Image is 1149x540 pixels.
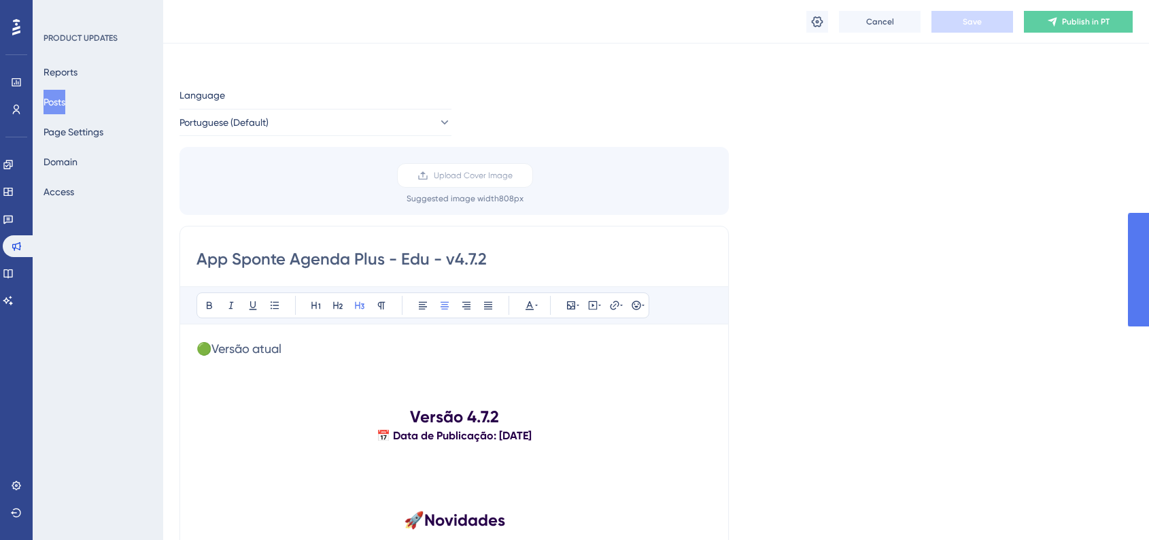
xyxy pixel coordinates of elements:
strong: 📅 Data de Publicação: [DATE] [377,429,532,442]
div: Suggested image width 808 px [407,193,524,204]
button: Page Settings [44,120,103,144]
button: Domain [44,150,78,174]
button: Posts [44,90,65,114]
strong: Novidades [424,510,505,530]
iframe: UserGuiding AI Assistant Launcher [1092,486,1133,527]
span: 🚀 [404,511,424,530]
span: Save [963,16,982,27]
button: Access [44,180,74,204]
button: Reports [44,60,78,84]
span: Language [179,87,225,103]
span: Portuguese (Default) [179,114,269,131]
span: Publish in PT [1062,16,1110,27]
span: 🟢Versão atual [196,341,281,356]
strong: Versão 4.7.2 [410,407,499,426]
button: Save [931,11,1013,33]
input: Post Title [196,248,712,270]
div: PRODUCT UPDATES [44,33,118,44]
span: Cancel [866,16,894,27]
button: Cancel [839,11,921,33]
span: Upload Cover Image [434,170,513,181]
button: Publish in PT [1024,11,1133,33]
button: Portuguese (Default) [179,109,451,136]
